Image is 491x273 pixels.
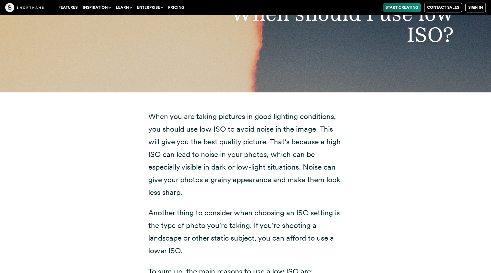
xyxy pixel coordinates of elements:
[80,3,113,12] button: Inspiration
[465,3,486,12] a: Sign in
[209,3,466,45] h2: When should I use low ISO?
[166,3,187,12] a: Pricing
[148,207,343,257] p: Another thing to consider when choosing an ISO setting is the type of photo you're taking. If you...
[113,3,134,12] button: Learn
[383,3,421,12] a: Start Creating
[5,3,44,12] img: The Craft
[424,3,462,12] a: Contact Sales
[134,3,166,12] button: Enterprise
[148,110,343,199] p: When you are taking pictures in good lighting conditions, you should use low ISO to avoid noise i...
[56,3,80,12] a: Features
